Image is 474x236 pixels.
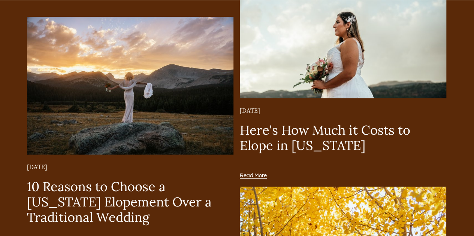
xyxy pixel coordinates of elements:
[240,172,267,180] a: Read More
[27,162,47,171] time: [DATE]
[240,106,260,115] time: [DATE]
[240,122,410,153] a: Here's How Much it Costs to Elope in [US_STATE]
[27,17,234,155] img: 10 Reasons to Choose a Colorado Elopement Over a Traditional Wedding
[27,178,212,225] a: 10 Reasons to Choose a [US_STATE] Elopement Over a Traditional Wedding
